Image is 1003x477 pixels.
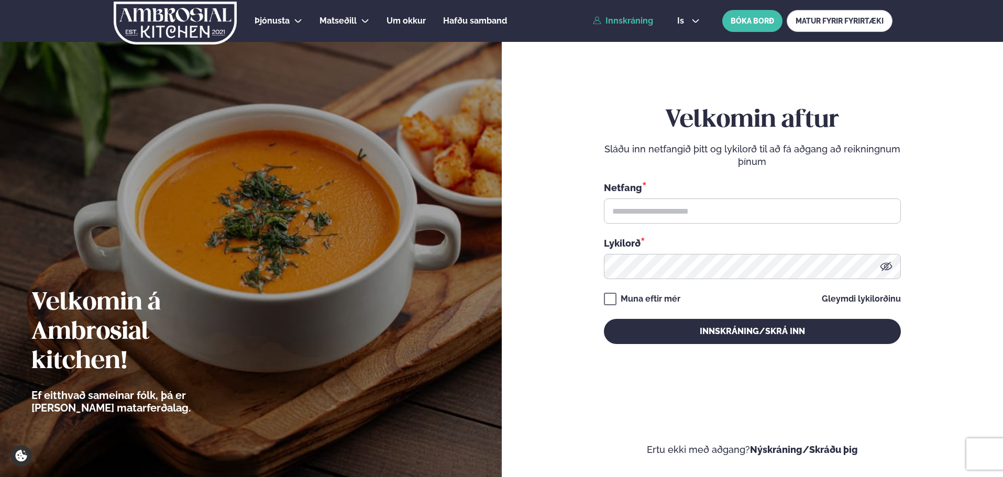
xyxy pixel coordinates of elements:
[604,319,901,344] button: Innskráning/Skrá inn
[387,16,426,26] span: Um okkur
[533,443,972,456] p: Ertu ekki með aðgang?
[604,181,901,194] div: Netfang
[113,2,238,45] img: logo
[593,16,653,26] a: Innskráning
[443,16,507,26] span: Hafðu samband
[604,143,901,168] p: Sláðu inn netfangið þitt og lykilorð til að fá aðgang að reikningnum þínum
[722,10,782,32] button: BÓKA BORÐ
[677,17,687,25] span: is
[787,10,892,32] a: MATUR FYRIR FYRIRTÆKI
[750,444,858,455] a: Nýskráning/Skráðu þig
[443,15,507,27] a: Hafðu samband
[604,106,901,135] h2: Velkomin aftur
[255,16,290,26] span: Þjónusta
[822,295,901,303] a: Gleymdi lykilorðinu
[387,15,426,27] a: Um okkur
[255,15,290,27] a: Þjónusta
[319,16,357,26] span: Matseðill
[31,389,249,414] p: Ef eitthvað sameinar fólk, þá er [PERSON_NAME] matarferðalag.
[319,15,357,27] a: Matseðill
[604,236,901,250] div: Lykilorð
[31,289,249,376] h2: Velkomin á Ambrosial kitchen!
[10,445,32,467] a: Cookie settings
[669,17,708,25] button: is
